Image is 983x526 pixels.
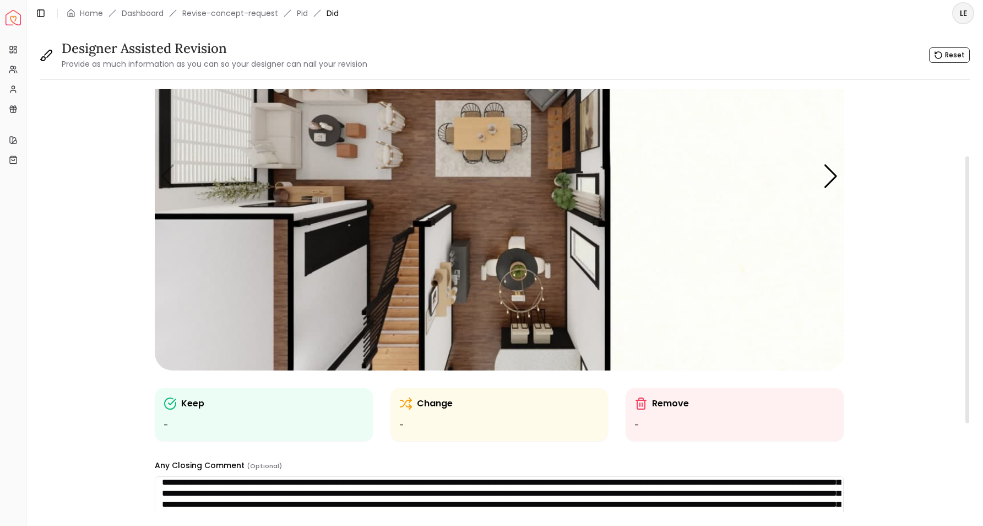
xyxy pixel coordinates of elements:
a: Dashboard [122,8,164,19]
nav: breadcrumb [67,8,339,19]
p: Keep [181,397,204,410]
small: Provide as much information as you can so your designer can nail your revision [62,58,367,69]
button: Reset [929,47,970,63]
a: Revise-concept-request [182,8,278,19]
h3: Designer Assisted Revision [62,40,367,57]
ul: - [634,419,835,432]
span: Did [327,8,339,19]
ul: - [164,419,364,432]
button: LE [952,2,974,24]
p: Change [417,397,453,410]
a: Spacejoy [6,10,21,25]
p: Remove [652,397,689,410]
small: (Optional) [247,461,282,470]
label: Any Closing Comment [155,460,282,471]
ul: - [399,419,600,432]
img: Spacejoy Logo [6,10,21,25]
div: Next slide [823,164,838,189]
a: Home [80,8,103,19]
a: Pid [297,8,308,19]
span: LE [953,3,973,23]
